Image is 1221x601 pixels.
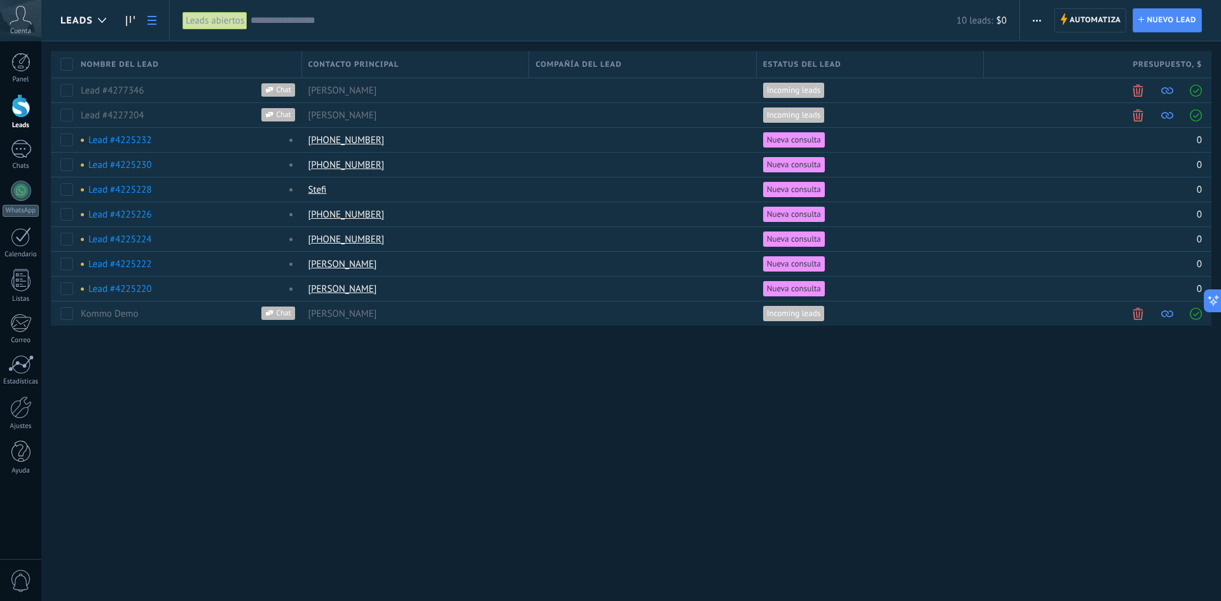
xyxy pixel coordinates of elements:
[767,159,821,170] span: Nueva consulta
[1054,8,1127,32] a: Automatiza
[3,162,39,170] div: Chats
[767,308,820,319] span: Incoming leads
[302,78,523,102] div: [object Object]
[88,209,151,221] a: Lead #4225226
[3,295,39,303] div: Listas
[81,139,84,142] span: No hay tareas asignadas
[88,184,151,196] a: Lead #4225228
[767,283,821,294] span: Nueva consulta
[273,307,294,320] span: Chat
[308,109,377,121] span: [PERSON_NAME]
[88,258,151,270] a: Lead #4225222
[3,121,39,130] div: Leads
[767,85,820,96] span: Incoming leads
[81,238,84,241] span: No hay tareas asignadas
[308,85,377,97] span: [PERSON_NAME]
[308,134,385,146] a: [PHONE_NUMBER]
[3,76,39,84] div: Panel
[767,109,820,121] span: Incoming leads
[767,209,821,220] span: Nueva consulta
[81,59,159,71] span: Nombre del lead
[81,109,144,121] a: Lead #4227204
[308,184,327,196] a: Stefi
[273,83,294,97] span: Chat
[60,15,93,27] span: Leads
[308,233,385,245] a: [PHONE_NUMBER]
[308,258,377,270] a: [PERSON_NAME]
[308,59,399,71] span: Contacto principal
[767,233,821,245] span: Nueva consulta
[88,159,151,171] a: Lead #4225230
[1197,134,1202,146] span: 0
[10,27,31,36] span: Cuenta
[997,15,1007,27] span: $0
[1197,184,1202,196] span: 0
[183,11,247,30] div: Leads abiertos
[1197,283,1202,295] span: 0
[3,251,39,259] div: Calendario
[302,103,523,127] div: [object Object]
[81,308,139,320] a: Kommo Demo
[1197,233,1202,245] span: 0
[81,287,84,291] span: No hay tareas asignadas
[120,8,141,33] a: Leads
[767,134,821,146] span: Nueva consulta
[81,213,84,216] span: No hay tareas asignadas
[81,85,144,97] a: Lead #4277346
[3,467,39,475] div: Ayuda
[81,263,84,266] span: No hay tareas asignadas
[535,59,622,71] span: Compañía del lead
[3,378,39,386] div: Estadísticas
[308,209,385,221] a: [PHONE_NUMBER]
[308,308,377,320] span: [PERSON_NAME]
[308,159,385,171] a: [PHONE_NUMBER]
[88,233,151,245] a: Lead #4225224
[88,134,151,146] a: Lead #4225232
[308,283,377,295] a: [PERSON_NAME]
[767,184,821,195] span: Nueva consulta
[3,336,39,345] div: Correo
[302,301,523,326] div: [object Object]
[88,283,151,295] a: Lead #4225220
[3,422,39,431] div: Ajustes
[273,108,294,121] span: Chat
[1147,9,1196,32] span: Nuevo lead
[1070,9,1121,32] span: Automatiza
[763,59,841,71] span: Estatus del lead
[1133,59,1202,71] span: Presupuesto , $
[956,15,993,27] span: 10 leads:
[81,188,84,191] span: No hay tareas asignadas
[81,163,84,167] span: No hay tareas asignadas
[1133,8,1202,32] a: Nuevo lead
[1197,159,1202,171] span: 0
[141,8,163,33] a: Lista
[1197,209,1202,221] span: 0
[1197,258,1202,270] span: 0
[767,258,821,270] span: Nueva consulta
[1028,8,1046,32] button: Más
[3,205,39,217] div: WhatsApp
